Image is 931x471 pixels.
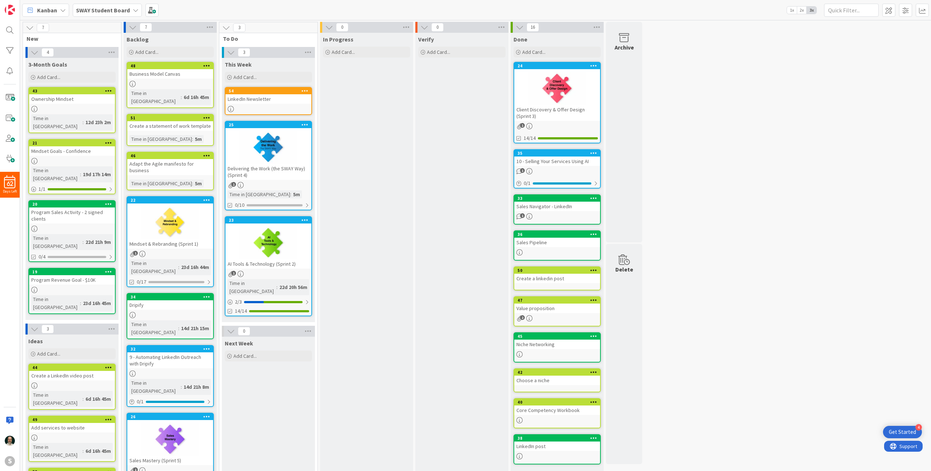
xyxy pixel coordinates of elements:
div: 14d 21h 15m [179,324,211,332]
div: 3510 - Selling Your Services Using AI [514,150,600,166]
div: 25 [229,122,311,127]
div: Archive [615,43,634,52]
div: Time in [GEOGRAPHIC_DATA] [31,391,83,407]
div: Time in [GEOGRAPHIC_DATA] [129,179,192,187]
div: Time in [GEOGRAPHIC_DATA] [31,166,80,182]
div: 0/1 [127,397,213,406]
div: 22d 20h 56m [277,283,309,291]
span: : [276,283,277,291]
span: 14/14 [524,134,536,142]
div: 26 [131,414,213,419]
a: 36Sales Pipeline [514,230,601,261]
span: Add Card... [522,49,546,55]
div: Dripify [127,300,213,310]
div: 46Adapt the Agile manifesto for business [127,153,213,175]
div: 24 [518,63,600,68]
div: Core Competency Workbook [514,405,600,415]
div: 10 - Selling Your Services Using AI [514,157,600,166]
span: 4 [41,48,54,57]
span: : [181,93,182,101]
div: 51Create a statement of work template [127,115,213,131]
div: 47 [518,298,600,303]
span: 0/17 [137,278,146,286]
a: 40Core Competency Workbook [514,398,601,428]
span: 1 [231,182,236,187]
div: 35 [514,150,600,157]
div: 36 [518,232,600,237]
div: 32 [127,346,213,352]
div: Time in [GEOGRAPHIC_DATA] [31,114,83,130]
div: Delete [615,265,633,274]
div: 14d 21h 8m [182,383,211,391]
div: 43Ownership Mindset [29,88,115,104]
div: S [5,456,15,466]
div: Value proposition [514,304,600,313]
img: KM [5,436,15,446]
div: 35 [518,151,600,156]
div: Time in [GEOGRAPHIC_DATA] [31,234,83,250]
span: 0 [336,23,348,32]
span: 1 [520,168,525,173]
div: 38 [514,435,600,442]
div: 48 [127,63,213,69]
div: 48Business Model Canvas [127,63,213,79]
div: Sales Pipeline [514,238,600,247]
a: 46Adapt the Agile manifesto for businessTime in [GEOGRAPHIC_DATA]:5m [127,152,214,190]
span: 1 [133,251,138,256]
div: Choose a niche [514,376,600,385]
div: Open Get Started checklist, remaining modules: 4 [883,426,922,438]
span: 3 [233,23,245,32]
a: 19Program Revenue Goal - $10KTime in [GEOGRAPHIC_DATA]:23d 16h 45m [28,268,116,314]
div: 40Core Competency Workbook [514,399,600,415]
div: 49Add services to website [29,416,115,432]
a: 48Business Model CanvasTime in [GEOGRAPHIC_DATA]:6d 16h 45m [127,62,214,108]
span: Kanban [37,6,57,15]
div: 19 [29,269,115,275]
div: 33 [518,196,600,201]
div: 54 [225,88,311,94]
div: 23 [225,217,311,223]
div: Program Revenue Goal - $10K [29,275,115,285]
div: 44 [29,364,115,371]
div: 0/1 [514,179,600,188]
div: 4 [915,424,922,431]
a: 21Mindset Goals - ConfidenceTime in [GEOGRAPHIC_DATA]:19d 17h 14m1/1 [28,139,116,194]
div: Create a LinkedIn video post [29,371,115,380]
a: 25Delivering the Work (the SWAY Way) (Sprint 4)Time in [GEOGRAPHIC_DATA]:5m0/10 [225,121,312,210]
div: Time in [GEOGRAPHIC_DATA] [228,279,276,295]
div: 54LinkedIn Newsletter [225,88,311,104]
div: 1/1 [29,185,115,194]
div: 6d 16h 45m [84,447,113,455]
div: 22d 21h 9m [84,238,113,246]
div: 34 [131,294,213,300]
div: AI Tools & Technology (Sprint 2) [225,259,311,269]
div: 51 [131,115,213,120]
div: 43 [32,88,115,94]
div: 42Choose a niche [514,369,600,385]
span: 2x [797,7,807,14]
a: 45Niche Networking [514,332,601,363]
div: Program Sales Activity - 2 signed clients [29,207,115,223]
div: 22Mindset & Rebranding (Sprint 1) [127,197,213,249]
div: Ownership Mindset [29,94,115,104]
div: 38LinkedIn post [514,435,600,451]
span: 62 [7,181,13,186]
a: 3510 - Selling Your Services Using AI0/1 [514,149,601,189]
span: : [178,324,179,332]
span: 16 [527,23,539,32]
span: Add Card... [233,74,257,80]
div: LinkedIn Newsletter [225,94,311,104]
span: Add Card... [135,49,159,55]
span: 14/14 [235,307,247,315]
div: 6d 16h 45m [182,93,211,101]
div: 40 [514,399,600,405]
div: Time in [GEOGRAPHIC_DATA] [129,135,192,143]
img: Visit kanbanzone.com [5,5,15,15]
div: Time in [GEOGRAPHIC_DATA] [129,259,178,275]
a: 23AI Tools & Technology (Sprint 2)Time in [GEOGRAPHIC_DATA]:22d 20h 56m2/314/14 [225,216,312,316]
a: 50Create a linkedin post [514,266,601,290]
span: 1 [231,271,236,276]
span: Ideas [28,337,43,345]
div: 45 [518,334,600,339]
div: 45 [514,333,600,340]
